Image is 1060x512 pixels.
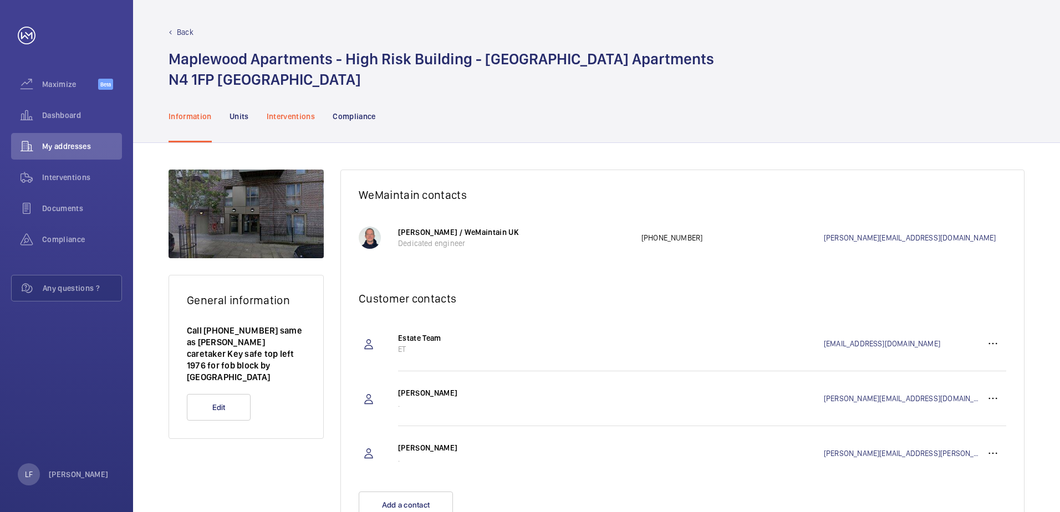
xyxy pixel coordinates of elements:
[398,387,630,398] p: [PERSON_NAME]
[230,111,249,122] p: Units
[187,394,251,421] button: Edit
[187,325,305,383] p: Call [PHONE_NUMBER] same as [PERSON_NAME] caretaker Key safe top left 1976 for fob block by [GEOG...
[398,332,630,344] p: Estate Team
[398,227,630,238] p: [PERSON_NAME] / WeMaintain UK
[333,111,376,122] p: Compliance
[42,234,122,245] span: Compliance
[25,469,33,480] p: LF
[42,110,122,121] span: Dashboard
[398,453,630,464] p: .
[824,338,980,349] a: [EMAIL_ADDRESS][DOMAIN_NAME]
[187,293,305,307] h2: General information
[43,283,121,294] span: Any questions ?
[398,442,630,453] p: [PERSON_NAME]
[267,111,315,122] p: Interventions
[398,344,630,355] p: ET
[42,79,98,90] span: Maximize
[398,238,630,249] p: Dedicated engineer
[824,393,980,404] a: [PERSON_NAME][EMAIL_ADDRESS][DOMAIN_NAME]
[169,111,212,122] p: Information
[824,232,1006,243] a: [PERSON_NAME][EMAIL_ADDRESS][DOMAIN_NAME]
[42,203,122,214] span: Documents
[42,141,122,152] span: My addresses
[98,79,113,90] span: Beta
[359,188,1006,202] h2: WeMaintain contacts
[359,291,1006,305] h2: Customer contacts
[398,398,630,409] p: .
[169,49,714,90] h1: Maplewood Apartments - High Risk Building - [GEOGRAPHIC_DATA] Apartments N4 1FP [GEOGRAPHIC_DATA]
[49,469,109,480] p: [PERSON_NAME]
[824,448,980,459] a: [PERSON_NAME][EMAIL_ADDRESS][PERSON_NAME][DOMAIN_NAME]
[177,27,193,38] p: Back
[42,172,122,183] span: Interventions
[641,232,824,243] p: [PHONE_NUMBER]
